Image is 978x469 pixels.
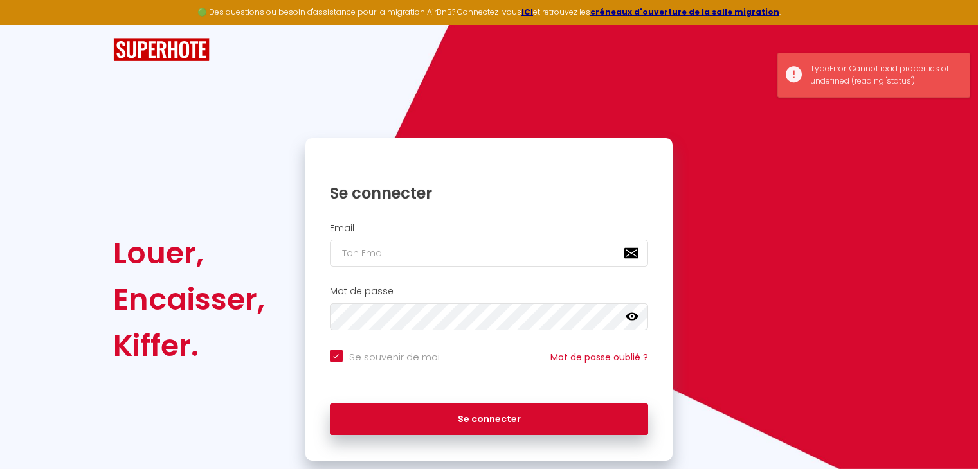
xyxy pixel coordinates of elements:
input: Ton Email [330,240,649,267]
a: créneaux d'ouverture de la salle migration [590,6,779,17]
h1: Se connecter [330,183,649,203]
div: TypeError: Cannot read properties of undefined (reading 'status') [810,63,957,87]
div: Encaisser, [113,276,265,323]
h2: Email [330,223,649,234]
h2: Mot de passe [330,286,649,297]
img: SuperHote logo [113,38,210,62]
a: ICI [521,6,533,17]
button: Se connecter [330,403,649,436]
a: Mot de passe oublié ? [550,351,648,364]
div: Louer, [113,230,265,276]
div: Kiffer. [113,323,265,369]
